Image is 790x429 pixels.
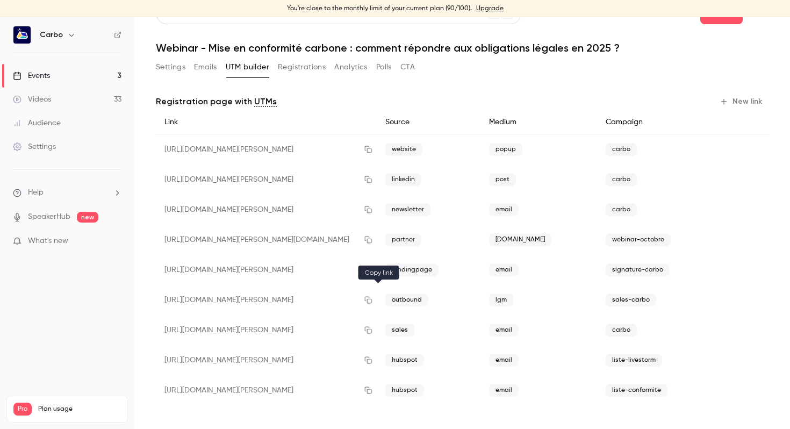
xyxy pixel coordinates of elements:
[597,110,718,134] div: Campaign
[385,294,428,306] span: outbound
[385,173,421,186] span: linkedin
[156,110,377,134] div: Link
[489,294,513,306] span: lgm
[489,143,522,156] span: popup
[156,134,377,165] div: [URL][DOMAIN_NAME][PERSON_NAME]
[156,41,769,54] h1: Webinar - Mise en conformité carbone : comment répondre aux obligations légales en 2025 ?
[38,405,121,413] span: Plan usage
[489,263,519,276] span: email
[489,324,519,337] span: email
[156,225,377,255] div: [URL][DOMAIN_NAME][PERSON_NAME][DOMAIN_NAME]
[28,211,70,223] a: SpeakerHub
[476,4,504,13] a: Upgrade
[13,403,32,416] span: Pro
[278,59,326,76] button: Registrations
[385,143,422,156] span: website
[226,59,269,76] button: UTM builder
[715,93,769,110] button: New link
[606,143,637,156] span: carbo
[606,324,637,337] span: carbo
[385,384,424,397] span: hubspot
[606,384,667,397] span: liste-conformite
[385,203,430,216] span: newsletter
[376,59,392,76] button: Polls
[606,294,656,306] span: sales-carbo
[254,95,277,108] a: UTMs
[334,59,368,76] button: Analytics
[13,26,31,44] img: Carbo
[385,354,424,367] span: hubspot
[489,354,519,367] span: email
[606,354,662,367] span: liste-livestorm
[194,59,217,76] button: Emails
[28,187,44,198] span: Help
[156,345,377,375] div: [URL][DOMAIN_NAME][PERSON_NAME]
[385,324,414,337] span: sales
[156,95,277,108] p: Registration page with
[156,315,377,345] div: [URL][DOMAIN_NAME][PERSON_NAME]
[606,173,637,186] span: carbo
[385,263,439,276] span: landingpage
[13,118,61,128] div: Audience
[13,94,51,105] div: Videos
[489,173,516,186] span: post
[156,285,377,315] div: [URL][DOMAIN_NAME][PERSON_NAME]
[40,30,63,40] h6: Carbo
[13,187,121,198] li: help-dropdown-opener
[489,203,519,216] span: email
[489,233,551,246] span: [DOMAIN_NAME]
[385,233,421,246] span: partner
[13,141,56,152] div: Settings
[156,255,377,285] div: [URL][DOMAIN_NAME][PERSON_NAME]
[28,235,68,247] span: What's new
[606,233,671,246] span: webinar-octobre
[400,59,415,76] button: CTA
[77,212,98,223] span: new
[480,110,597,134] div: Medium
[109,237,121,246] iframe: Noticeable Trigger
[13,70,50,81] div: Events
[489,384,519,397] span: email
[156,375,377,405] div: [URL][DOMAIN_NAME][PERSON_NAME]
[377,110,480,134] div: Source
[156,165,377,195] div: [URL][DOMAIN_NAME][PERSON_NAME]
[156,195,377,225] div: [URL][DOMAIN_NAME][PERSON_NAME]
[606,263,670,276] span: signature-carbo
[156,59,185,76] button: Settings
[606,203,637,216] span: carbo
